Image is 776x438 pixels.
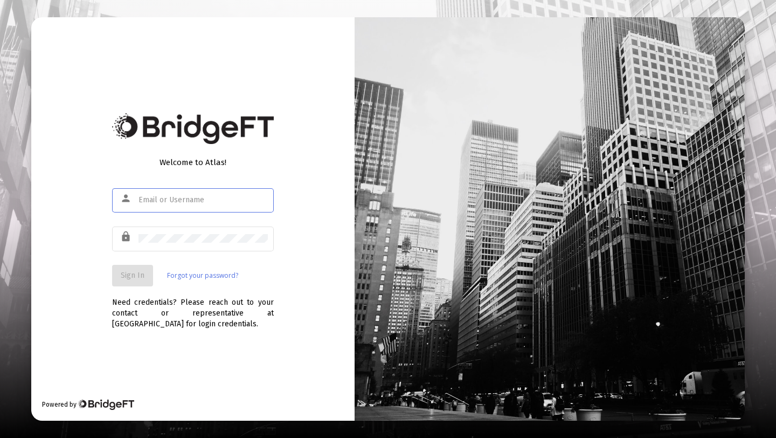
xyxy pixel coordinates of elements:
div: Need credentials? Please reach out to your contact or representative at [GEOGRAPHIC_DATA] for log... [112,286,274,330]
img: Bridge Financial Technology Logo [78,399,134,410]
button: Sign In [112,265,153,286]
span: Sign In [121,271,144,280]
div: Welcome to Atlas! [112,157,274,168]
mat-icon: lock [120,230,133,243]
div: Powered by [42,399,134,410]
img: Bridge Financial Technology Logo [112,113,274,144]
input: Email or Username [138,196,268,204]
a: Forgot your password? [167,270,238,281]
mat-icon: person [120,192,133,205]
